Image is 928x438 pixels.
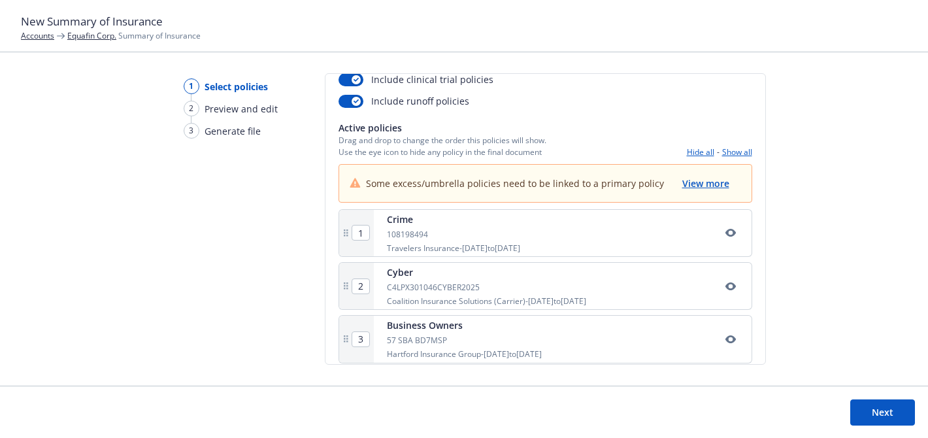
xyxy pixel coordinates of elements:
[339,94,469,108] div: Include runoff policies
[205,102,278,116] span: Preview and edit
[339,135,546,157] span: Drag and drop to change the order this policies will show. Use the eye icon to hide any policy in...
[67,30,201,41] span: Summary of Insurance
[387,229,520,240] div: 108198494
[387,212,520,226] div: Crime
[21,13,907,30] h1: New Summary of Insurance
[67,30,116,41] a: Equafin Corp.
[205,80,268,93] span: Select policies
[339,315,752,363] div: Business Owners57 SBA BD7MSPHartford Insurance Group-[DATE]to[DATE]
[387,265,586,279] div: Cyber
[722,146,752,158] button: Show all
[184,78,199,94] div: 1
[205,124,261,138] span: Generate file
[387,348,542,360] div: Hartford Insurance Group - [DATE] to [DATE]
[387,295,586,307] div: Coalition Insurance Solutions (Carrier) - [DATE] to [DATE]
[682,177,729,190] span: View more
[687,146,752,158] div: -
[850,399,915,426] button: Next
[339,73,493,86] div: Include clinical trial policies
[21,30,54,41] a: Accounts
[184,101,199,116] div: 2
[184,123,199,139] div: 3
[366,177,664,190] span: Some excess/umbrella policies need to be linked to a primary policy
[387,282,586,293] div: C4LPX301046CYBER2025
[339,121,546,135] span: Active policies
[339,262,752,310] div: CyberC4LPX301046CYBER2025Coalition Insurance Solutions (Carrier)-[DATE]to[DATE]
[387,318,542,332] div: Business Owners
[387,335,542,346] div: 57 SBA BD7MSP
[387,243,520,254] div: Travelers Insurance - [DATE] to [DATE]
[687,146,714,158] button: Hide all
[339,209,752,257] div: Crime108198494Travelers Insurance-[DATE]to[DATE]
[681,175,731,192] button: View more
